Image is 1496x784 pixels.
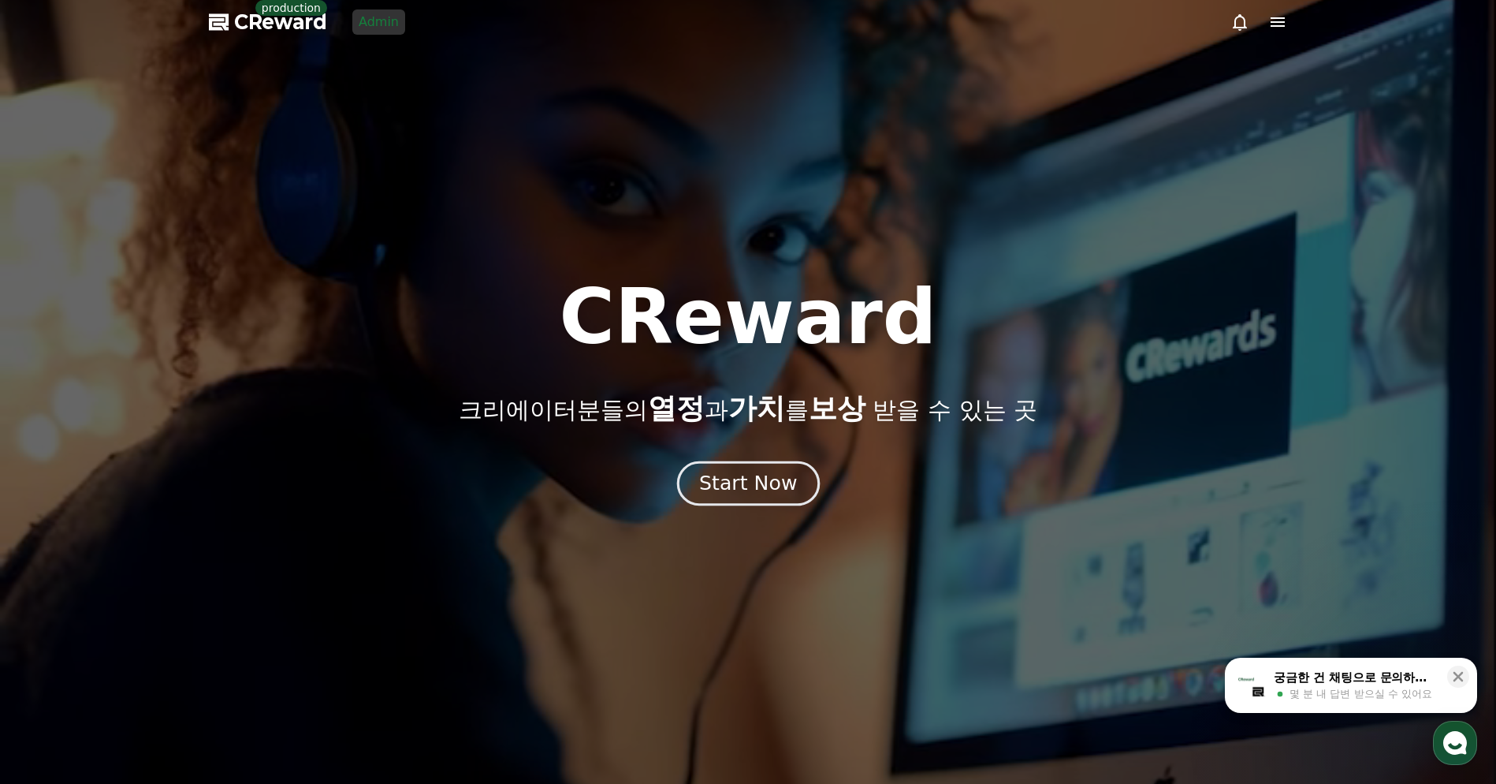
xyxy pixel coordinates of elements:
p: 크리에이터분들의 과 를 받을 수 있는 곳 [459,393,1037,424]
span: 대화 [144,525,163,537]
span: 보상 [809,392,865,424]
a: CReward [209,9,327,35]
div: Start Now [699,470,797,497]
button: Start Now [676,461,819,506]
h1: CReward [559,279,936,355]
span: 홈 [50,524,59,536]
span: 설정 [244,524,262,536]
a: Admin [352,9,405,35]
span: 열정 [648,392,705,424]
a: Start Now [680,478,817,493]
a: 홈 [5,500,104,539]
span: CReward [234,9,327,35]
a: 설정 [203,500,303,539]
a: 대화 [104,500,203,539]
span: 가치 [728,392,785,424]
